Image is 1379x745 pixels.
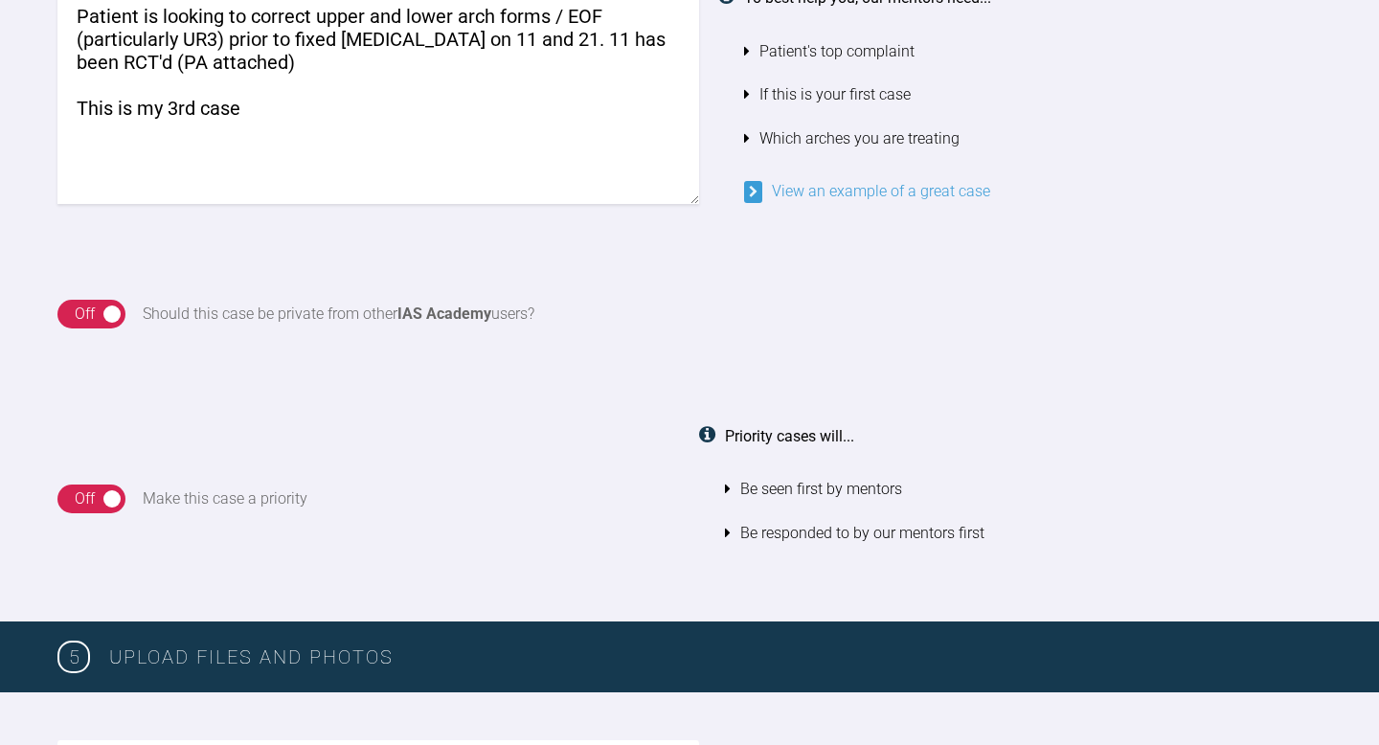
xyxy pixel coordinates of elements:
div: Make this case a priority [143,486,307,511]
strong: Priority cases will... [725,427,854,445]
li: If this is your first case [744,73,1322,117]
div: Off [75,486,95,511]
li: Be seen first by mentors [725,467,1322,511]
span: 5 [57,641,90,673]
strong: IAS Academy [397,305,491,323]
div: Off [75,302,95,327]
li: Which arches you are treating [744,117,1322,161]
a: View an example of a great case [744,182,990,200]
div: Should this case be private from other users? [143,302,534,327]
h3: Upload Files and Photos [109,642,1322,672]
li: Patient's top complaint [744,30,1322,74]
li: Be responded to by our mentors first [725,511,1322,555]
